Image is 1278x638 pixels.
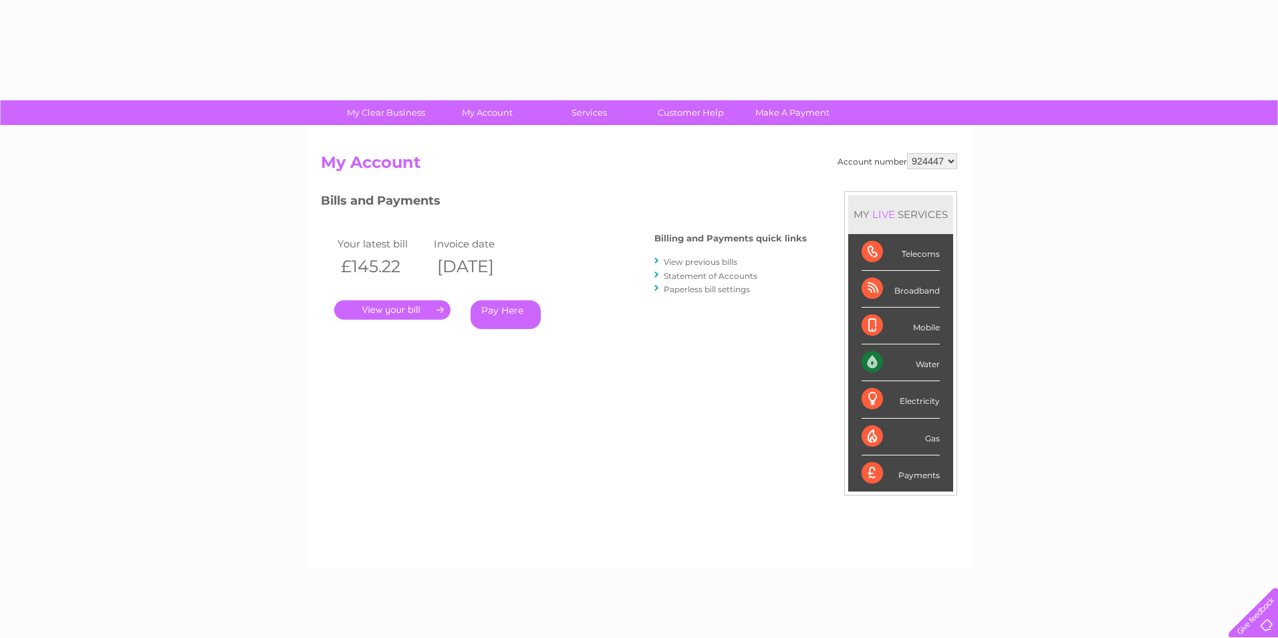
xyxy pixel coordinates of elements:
div: Broadband [862,271,940,308]
a: Paperless bill settings [664,284,750,294]
a: My Clear Business [331,100,441,125]
a: View previous bills [664,257,737,267]
div: Telecoms [862,234,940,271]
div: Water [862,344,940,381]
td: Invoice date [430,235,527,253]
div: Gas [862,419,940,455]
a: Statement of Accounts [664,271,757,281]
a: Pay Here [471,300,541,329]
h3: Bills and Payments [321,191,807,215]
a: My Account [432,100,543,125]
div: Electricity [862,381,940,418]
div: Mobile [862,308,940,344]
a: Customer Help [636,100,746,125]
div: MY SERVICES [848,195,953,233]
a: . [334,300,451,320]
td: Your latest bill [334,235,430,253]
th: [DATE] [430,253,527,280]
h4: Billing and Payments quick links [654,233,807,243]
div: Account number [838,153,957,169]
div: LIVE [870,208,898,221]
h2: My Account [321,153,957,179]
th: £145.22 [334,253,430,280]
div: Payments [862,455,940,492]
a: Make A Payment [737,100,848,125]
a: Services [534,100,644,125]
